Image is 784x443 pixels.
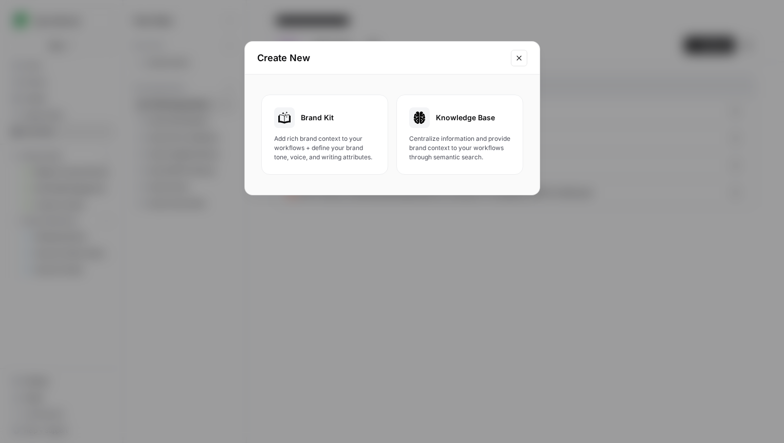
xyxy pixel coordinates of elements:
[396,95,523,175] button: Knowledge BaseCentralize information and provide brand context to your workflows through semantic...
[409,134,510,162] span: Centralize information and provide brand context to your workflows through semantic search.
[257,51,505,65] h2: Create New
[301,113,334,123] span: Brand Kit
[261,95,388,175] button: Brand KitAdd rich brand context to your workflows + define your brand tone, voice, and writing at...
[274,134,375,162] span: Add rich brand context to your workflows + define your brand tone, voice, and writing attributes.
[511,50,527,66] button: Close modal
[436,113,495,123] span: Knowledge Base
